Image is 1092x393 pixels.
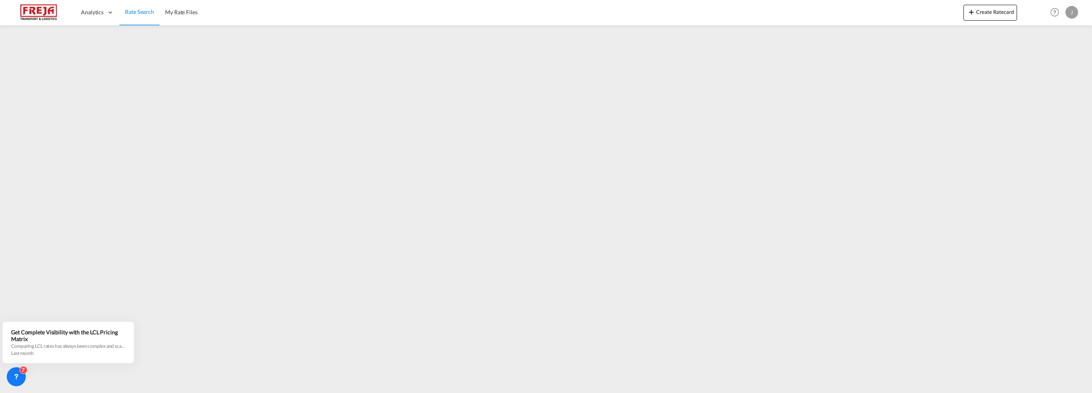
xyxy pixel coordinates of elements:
span: My Rate Files [165,9,198,15]
div: J [1065,6,1078,19]
img: 586607c025bf11f083711d99603023e7.png [12,4,65,21]
div: Help [1048,6,1065,20]
button: icon-plus 400-fgCreate Ratecard [963,5,1017,21]
span: Analytics [81,8,104,16]
span: Help [1048,6,1061,19]
md-icon: icon-plus 400-fg [967,7,976,17]
span: Rate Search [125,8,154,15]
